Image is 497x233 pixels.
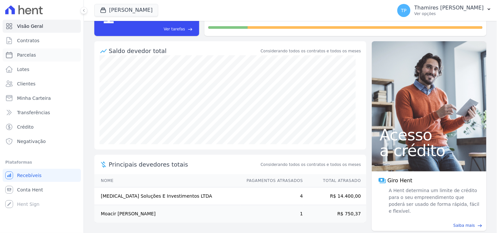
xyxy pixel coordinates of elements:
[17,95,51,101] span: Minha Carteira
[17,52,36,58] span: Parcelas
[478,223,483,228] span: east
[17,37,39,44] span: Contratos
[17,172,42,179] span: Recebíveis
[94,188,240,205] td: [MEDICAL_DATA] Soluções E Investimentos LTDA
[3,92,81,105] a: Minha Carteira
[261,48,361,54] div: Considerando todos os contratos e todos os meses
[3,20,81,33] a: Visão Geral
[94,4,158,16] button: [PERSON_NAME]
[109,160,259,169] span: Principais devedores totais
[3,48,81,62] a: Parcelas
[414,5,484,11] p: Thamires [PERSON_NAME]
[17,109,50,116] span: Transferências
[388,177,412,185] span: Giro Hent
[3,63,81,76] a: Lotes
[17,124,34,130] span: Crédito
[261,162,361,168] span: Considerando todos os contratos e todos os meses
[17,66,29,73] span: Lotes
[303,205,366,223] td: R$ 750,37
[17,81,35,87] span: Clientes
[188,27,193,32] span: east
[453,223,475,228] span: Saiba mais
[94,174,240,188] th: Nome
[376,223,483,228] a: Saiba mais east
[17,23,43,29] span: Visão Geral
[3,120,81,134] a: Crédito
[401,8,407,13] span: TP
[3,106,81,119] a: Transferências
[3,169,81,182] a: Recebíveis
[240,174,303,188] th: Pagamentos Atrasados
[240,205,303,223] td: 1
[380,127,479,143] span: Acesso
[17,187,43,193] span: Conta Hent
[3,183,81,196] a: Conta Hent
[94,205,240,223] td: Moacir [PERSON_NAME]
[3,77,81,90] a: Clientes
[240,188,303,205] td: 4
[303,174,366,188] th: Total Atrasado
[164,26,185,32] span: Ver tarefas
[392,1,497,20] button: TP Thamires [PERSON_NAME] Ver opções
[380,143,479,158] span: a crédito
[119,26,193,32] a: Ver tarefas east
[3,34,81,47] a: Contratos
[17,138,46,145] span: Negativação
[303,188,366,205] td: R$ 14.400,00
[109,46,259,55] div: Saldo devedor total
[5,158,78,166] div: Plataformas
[388,187,480,215] span: A Hent determina um limite de crédito para o seu empreendimento que poderá ser usado de forma ráp...
[414,11,484,16] p: Ver opções
[3,135,81,148] a: Negativação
